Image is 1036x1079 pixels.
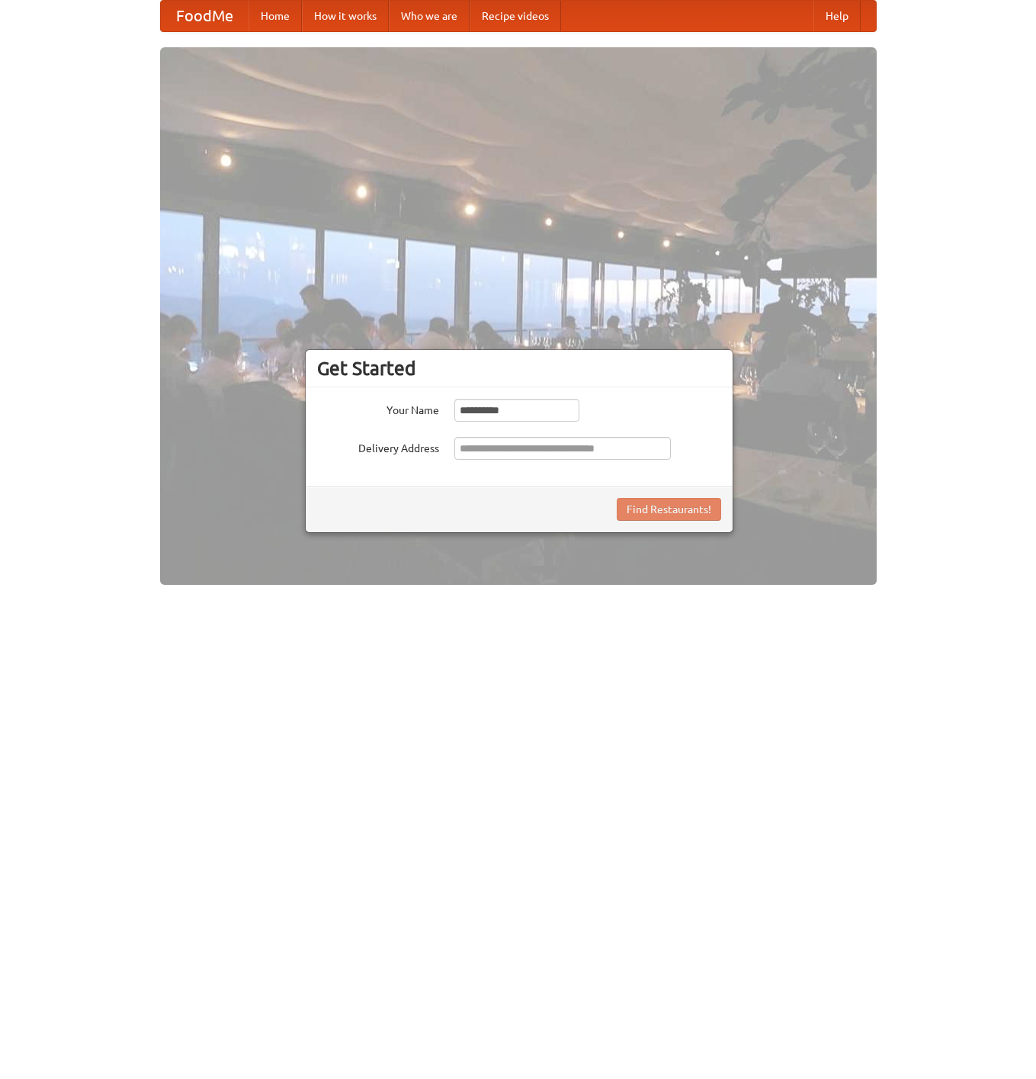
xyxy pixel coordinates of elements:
[161,1,249,31] a: FoodMe
[389,1,470,31] a: Who we are
[317,399,439,418] label: Your Name
[617,498,721,521] button: Find Restaurants!
[470,1,561,31] a: Recipe videos
[249,1,302,31] a: Home
[302,1,389,31] a: How it works
[317,437,439,456] label: Delivery Address
[317,357,721,380] h3: Get Started
[813,1,861,31] a: Help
